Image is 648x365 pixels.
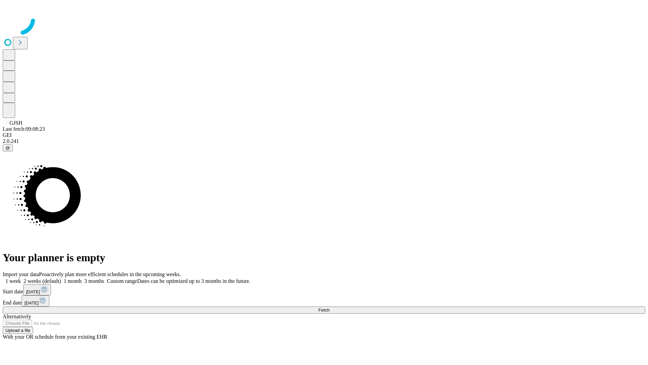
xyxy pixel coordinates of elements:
[3,271,39,277] span: Import your data
[3,295,645,307] div: End date
[107,278,137,284] span: Custom range
[22,295,49,307] button: [DATE]
[64,278,82,284] span: 1 month
[3,138,645,144] div: 2.0.241
[84,278,104,284] span: 3 months
[137,278,250,284] span: Dates can be optimized up to 3 months in the future.
[39,271,181,277] span: Proactively plan more efficient schedules in the upcoming weeks.
[23,284,51,295] button: [DATE]
[3,327,33,334] button: Upload a file
[26,289,40,294] span: [DATE]
[3,132,645,138] div: GEI
[3,126,45,132] span: Last fetch: 09:08:23
[3,307,645,314] button: Fetch
[24,278,61,284] span: 2 weeks (default)
[9,120,22,126] span: GJSH
[3,314,31,319] span: Alternatively
[3,334,107,340] span: With your OR schedule from your existing EHR
[318,308,329,313] span: Fetch
[5,145,10,150] span: @
[3,144,13,151] button: @
[24,300,38,306] span: [DATE]
[3,251,645,264] h1: Your planner is empty
[3,284,645,295] div: Start date
[5,278,21,284] span: 1 week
